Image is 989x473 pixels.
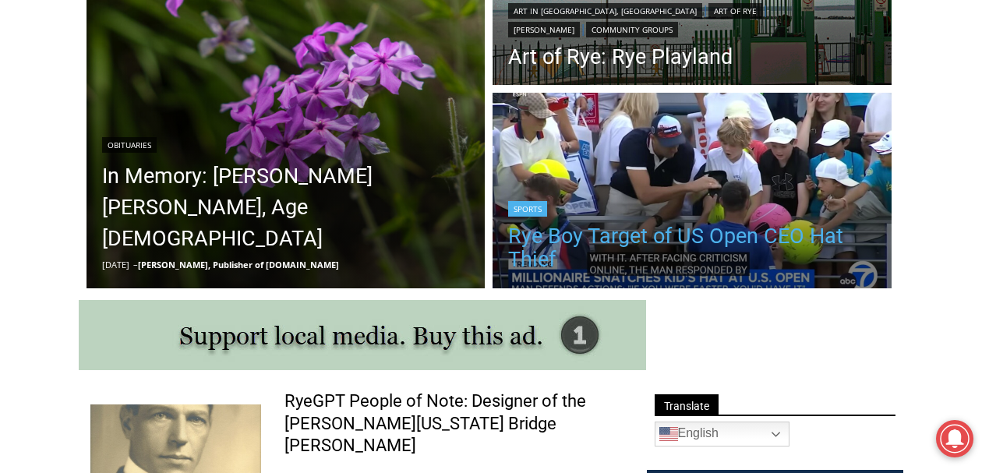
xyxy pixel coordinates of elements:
a: Sports [508,201,547,217]
a: Read More Rye Boy Target of US Open CEO Hat Thief [493,93,892,292]
a: Art of Rye: Rye Playland [508,45,876,69]
a: Community Groups [586,22,678,37]
a: Intern @ [DOMAIN_NAME] [375,151,755,194]
time: [DATE] [102,259,129,270]
a: Open Tues. - Sun. [PHONE_NUMBER] [1,157,157,194]
div: No Generators on Trucks so No Noise or Pollution [102,28,385,43]
a: Book [PERSON_NAME]'s Good Humor for Your Event [463,5,563,71]
div: "I learned about the history of a place I’d honestly never considered even as a resident of [GEOG... [394,1,736,151]
a: In Memory: [PERSON_NAME] [PERSON_NAME], Age [DEMOGRAPHIC_DATA] [102,161,470,254]
span: Intern @ [DOMAIN_NAME] [408,155,722,190]
a: Art in [GEOGRAPHIC_DATA], [GEOGRAPHIC_DATA] [508,3,702,19]
div: Located at [STREET_ADDRESS][PERSON_NAME] [161,97,229,186]
span: Open Tues. - Sun. [PHONE_NUMBER] [5,161,153,220]
a: Rye Boy Target of US Open CEO Hat Thief [508,224,876,271]
img: support local media, buy this ad [79,300,646,370]
a: Art of Rye [708,3,762,19]
a: RyeGPT People of Note: Designer of the [PERSON_NAME][US_STATE] Bridge [PERSON_NAME] [284,390,627,457]
span: Translate [655,394,719,415]
img: (PHOTO: A Rye boy attending the US Open was the target of a CEO who snatched a hat being given to... [493,93,892,292]
h4: Book [PERSON_NAME]'s Good Humor for Your Event [475,16,542,60]
a: [PERSON_NAME] [508,22,580,37]
a: [PERSON_NAME], Publisher of [DOMAIN_NAME] [138,259,339,270]
span: – [133,259,138,270]
a: Obituaries [102,137,157,153]
a: English [655,422,789,447]
img: en [659,425,678,443]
